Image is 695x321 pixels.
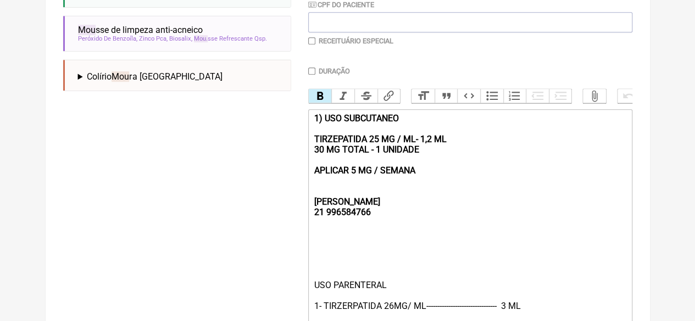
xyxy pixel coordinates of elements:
[457,89,480,103] button: Code
[319,37,393,45] label: Receituário Especial
[314,113,446,217] strong: 1) USO SUBCUTANEO TIRZEPATIDA 25 MG / ML- 1,2 ML 30 MG TOTAL - 1 UNIDADE APLICAR 5 MG / SEMANA [P...
[139,35,168,42] span: Zinco Pca
[87,71,222,82] span: Colírio ra [GEOGRAPHIC_DATA]
[549,89,572,103] button: Increase Level
[319,67,350,75] label: Duração
[194,35,208,42] span: Mou
[331,89,354,103] button: Italic
[78,71,282,82] summary: ColírioMoura [GEOGRAPHIC_DATA]
[503,89,526,103] button: Numbers
[480,89,503,103] button: Bullets
[112,71,129,82] span: Mou
[78,25,96,35] span: Mou
[309,89,332,103] button: Bold
[618,89,641,103] button: Undo
[78,25,203,35] span: sse de limpeza anti-acneico
[435,89,458,103] button: Quote
[377,89,401,103] button: Link
[526,89,549,103] button: Decrease Level
[354,89,377,103] button: Strikethrough
[412,89,435,103] button: Heading
[308,1,374,9] label: CPF do Paciente
[169,35,192,42] span: Biosalix
[194,35,267,42] span: sse Refrescante Qsp
[78,35,137,42] span: Peróxido De Benzoíla
[583,89,606,103] button: Attach Files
